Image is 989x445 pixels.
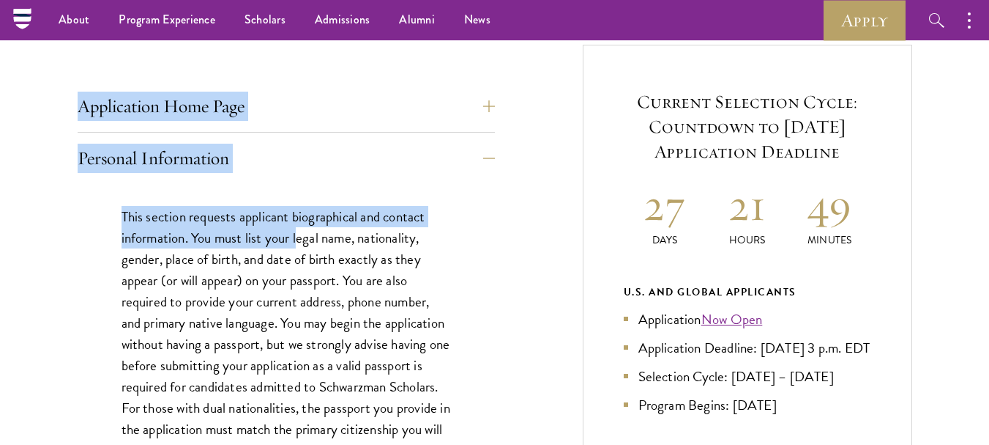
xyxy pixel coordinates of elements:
[624,337,871,358] li: Application Deadline: [DATE] 3 p.m. EDT
[624,89,871,164] h5: Current Selection Cycle: Countdown to [DATE] Application Deadline
[624,177,706,232] h2: 27
[624,232,706,248] p: Days
[788,177,871,232] h2: 49
[706,232,788,248] p: Hours
[788,232,871,248] p: Minutes
[701,309,763,330] a: Now Open
[78,141,495,176] button: Personal Information
[624,283,871,301] div: U.S. and Global Applicants
[706,177,788,232] h2: 21
[624,309,871,330] li: Application
[78,89,495,124] button: Application Home Page
[624,394,871,416] li: Program Begins: [DATE]
[624,366,871,387] li: Selection Cycle: [DATE] – [DATE]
